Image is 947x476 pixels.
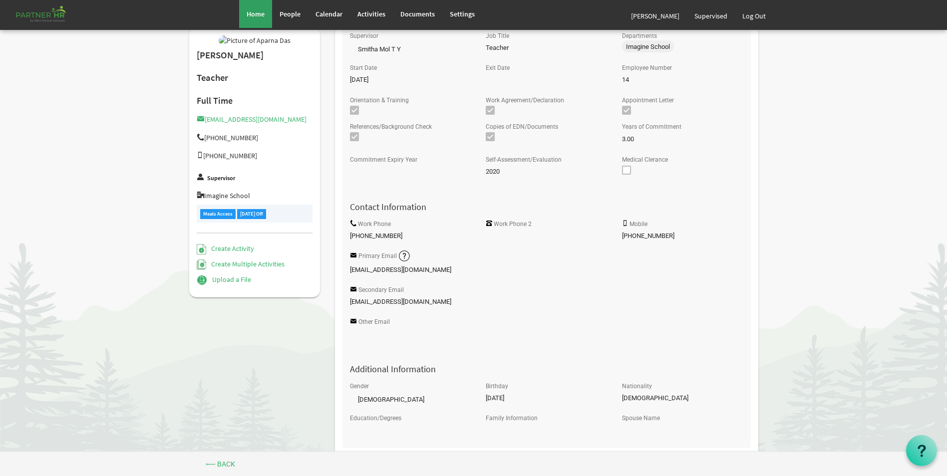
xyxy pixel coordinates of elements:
[207,175,235,182] label: Supervisor
[358,253,397,259] label: Primary Email
[486,157,562,163] label: Self-Assessment/Evaluation
[197,259,207,270] img: Create Multiple Activities
[200,209,236,219] div: Meals Access
[486,65,510,71] label: Exit Date
[197,244,254,253] a: Create Activity
[280,9,301,18] span: People
[735,2,773,30] a: Log Out
[358,319,390,325] label: Other Email
[486,33,509,39] label: Job Title
[197,244,206,254] img: Create Activity
[197,275,207,285] img: Upload a File
[197,73,313,83] h2: Teacher
[237,209,266,219] div: [DATE] Off
[350,124,432,130] label: References/Background Check
[219,35,291,45] img: Picture of Aparna Das
[622,97,674,104] label: Appointment Letter
[197,259,285,268] a: Create Multiple Activities
[624,2,687,30] a: [PERSON_NAME]
[626,43,672,50] span: Imagine School
[486,415,538,422] label: Family Information
[358,221,391,228] label: Work Phone
[350,157,417,163] label: Commitment Expiry Year
[350,383,369,390] label: Gender
[350,415,401,422] label: Education/Degrees
[350,65,377,71] label: Start Date
[694,11,727,20] span: Supervised
[486,383,508,390] label: Birthday
[622,157,668,163] label: Medical Clerance
[494,221,532,228] label: Work Phone 2
[350,33,378,39] label: Supervisor
[622,40,674,52] span: Imagine School
[358,287,404,293] label: Secondary Email
[350,97,409,104] label: Orientation & Training
[398,250,411,262] img: question-sm.png
[486,124,558,130] label: Copies of EDN/Documents
[197,275,251,284] a: Upload a File
[486,97,564,104] label: Work Agreement/Declaration
[630,221,647,228] label: Mobile
[622,33,657,39] label: Departments
[197,96,313,106] h4: Full Time
[357,9,385,18] span: Activities
[197,115,307,124] a: [EMAIL_ADDRESS][DOMAIN_NAME]
[622,65,672,71] label: Employee Number
[342,202,751,212] h4: Contact Information
[687,2,735,30] a: Supervised
[197,134,313,142] h5: [PHONE_NUMBER]
[450,9,475,18] span: Settings
[342,364,751,374] h4: Additional Information
[197,152,313,160] h5: [PHONE_NUMBER]
[622,124,681,130] label: Years of Commitment
[197,192,313,200] h5: Imagine School
[400,9,435,18] span: Documents
[316,9,342,18] span: Calendar
[247,9,265,18] span: Home
[197,50,313,61] h2: [PERSON_NAME]
[622,415,660,422] label: Spouse Name
[622,383,652,390] label: Nationality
